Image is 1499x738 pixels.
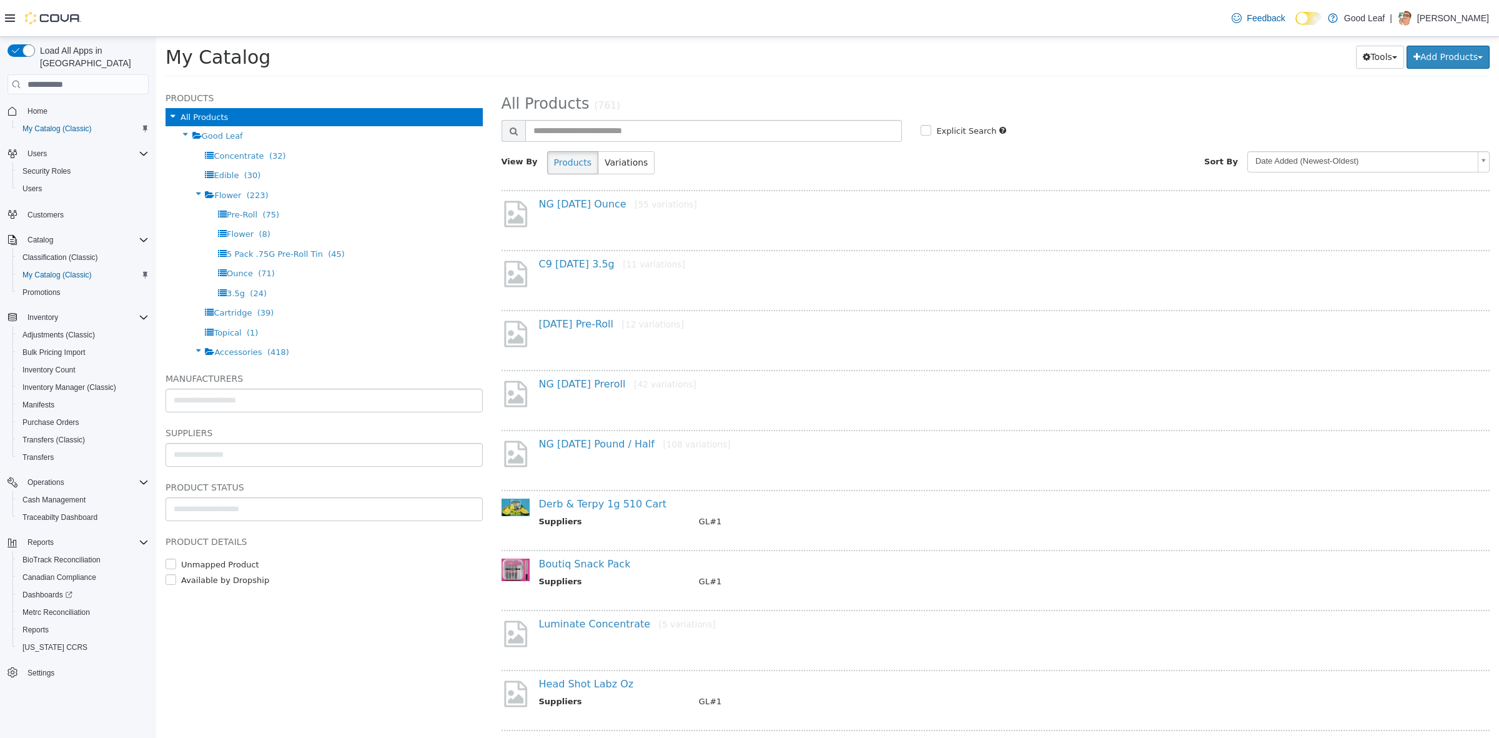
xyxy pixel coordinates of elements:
[9,334,327,349] h5: Manufacturers
[391,114,442,137] button: Products
[345,522,374,544] img: 150
[383,461,511,473] a: Derb & Terpy 1g 510 Cart
[22,270,92,280] span: My Catalog (Classic)
[12,284,154,301] button: Promotions
[1200,9,1248,32] button: Tools
[17,327,149,342] span: Adjustments (Classic)
[9,54,327,69] h5: Products
[383,521,475,533] a: Boutiq Snack Pack
[1091,114,1333,136] a: Date Added (Newest-Oldest)
[17,570,101,585] a: Canadian Compliance
[12,586,154,604] a: Dashboards
[12,344,154,361] button: Bulk Pricing Import
[1247,12,1285,24] span: Feedback
[71,252,89,261] span: 3.5g
[12,491,154,509] button: Cash Management
[22,232,58,247] button: Catalog
[17,552,106,567] a: BioTrack Reconciliation
[777,88,840,101] label: Explicit Search
[22,435,85,445] span: Transfers (Classic)
[478,162,540,172] small: [55 variations]
[1227,6,1290,31] a: Feedback
[17,250,149,265] span: Classification (Classic)
[12,604,154,621] button: Metrc Reconciliation
[22,475,69,490] button: Operations
[22,104,52,119] a: Home
[22,184,42,194] span: Users
[22,607,90,617] span: Metrc Reconciliation
[12,361,154,379] button: Inventory Count
[17,181,149,196] span: Users
[12,379,154,396] button: Inventory Manager (Classic)
[17,345,149,360] span: Bulk Pricing Import
[17,640,149,655] span: Washington CCRS
[22,535,59,550] button: Reports
[17,605,95,620] a: Metrc Reconciliation
[2,534,154,551] button: Reports
[12,180,154,197] button: Users
[17,327,100,342] a: Adjustments (Classic)
[71,173,101,182] span: Pre-Roll
[91,291,102,301] span: (1)
[17,267,149,282] span: My Catalog (Classic)
[27,210,64,220] span: Customers
[1390,11,1392,26] p: |
[22,400,54,410] span: Manifests
[1048,120,1082,129] span: Sort By
[17,267,97,282] a: My Catalog (Classic)
[106,173,123,182] span: (75)
[345,402,374,432] img: missing-image.png
[466,282,528,292] small: [12 variations]
[2,664,154,682] button: Settings
[345,120,382,129] span: View By
[22,166,71,176] span: Security Roles
[22,382,116,392] span: Inventory Manager (Classic)
[22,625,49,635] span: Reports
[113,114,130,124] span: (32)
[12,162,154,180] button: Security Roles
[383,641,478,653] a: Head Shot Labz Oz
[12,266,154,284] button: My Catalog (Classic)
[9,9,114,31] span: My Catalog
[17,622,54,637] a: Reports
[57,291,85,301] span: Topical
[71,232,97,241] span: Ounce
[22,665,149,681] span: Settings
[22,572,96,582] span: Canadian Compliance
[22,535,149,550] span: Reports
[22,330,95,340] span: Adjustments (Classic)
[17,570,149,585] span: Canadian Compliance
[12,431,154,449] button: Transfers (Classic)
[507,402,575,412] small: [108 variations]
[345,282,374,312] img: missing-image.png
[12,551,154,569] button: BioTrack Reconciliation
[17,587,149,602] span: Dashboards
[12,249,154,266] button: Classification (Classic)
[22,452,54,462] span: Transfers
[22,252,98,262] span: Classification (Classic)
[172,212,189,222] span: (45)
[1295,12,1322,25] input: Dark Mode
[102,192,114,202] span: (8)
[9,443,327,458] h5: Product Status
[17,380,149,395] span: Inventory Manager (Classic)
[12,326,154,344] button: Adjustments (Classic)
[2,231,154,249] button: Catalog
[22,590,72,600] span: Dashboards
[58,154,85,163] span: Flower
[17,285,66,300] a: Promotions
[2,474,154,491] button: Operations
[383,581,560,593] a: Luminate Concentrate[5 variations]
[17,362,149,377] span: Inventory Count
[22,555,101,565] span: BioTrack Reconciliation
[25,12,81,24] img: Cova
[22,642,87,652] span: [US_STATE] CCRS
[17,285,149,300] span: Promotions
[1417,11,1489,26] p: [PERSON_NAME]
[1092,115,1317,134] span: Date Added (Newest-Oldest)
[22,310,63,325] button: Inventory
[383,221,529,233] a: C9 [DATE] 3.5g[11 variations]
[12,414,154,431] button: Purchase Orders
[383,281,528,293] a: [DATE] Pre-Roll[12 variations]
[111,311,133,320] span: (418)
